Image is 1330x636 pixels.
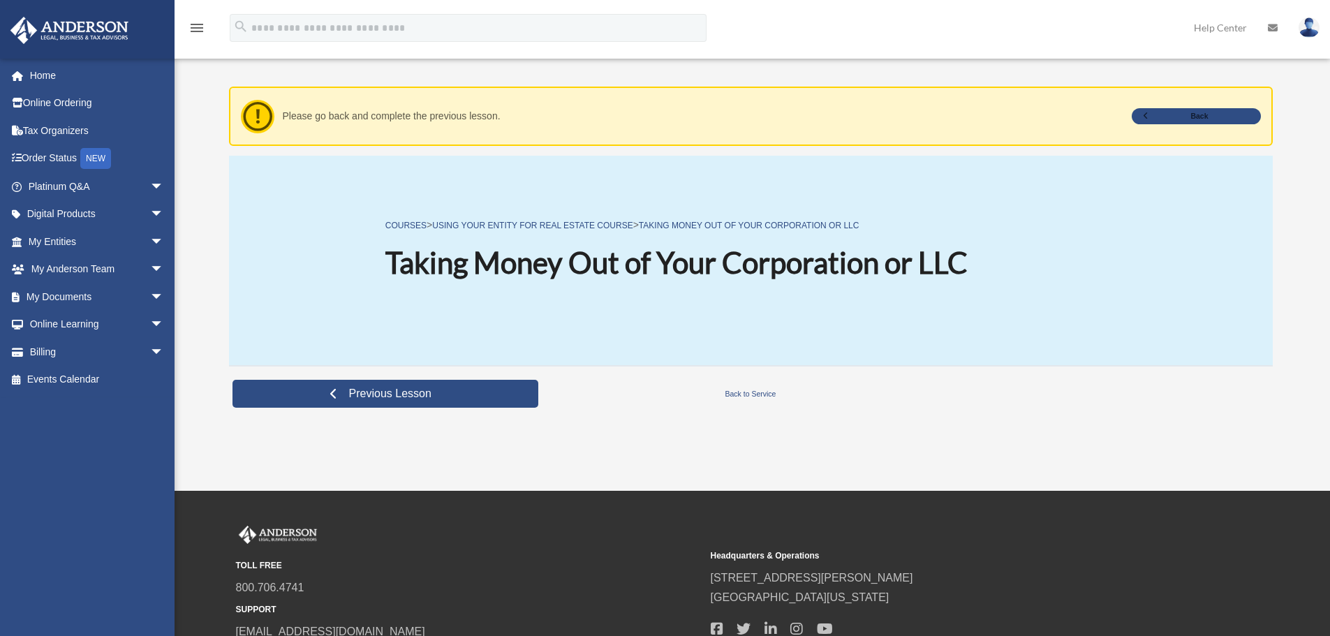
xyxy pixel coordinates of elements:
[80,148,111,169] div: NEW
[10,366,185,394] a: Events Calendar
[338,387,443,401] span: Previous Lesson
[236,559,701,573] small: TOLL FREE
[236,526,320,544] img: Anderson Advisors Platinum Portal
[10,89,185,117] a: Online Ordering
[6,17,133,44] img: Anderson Advisors Platinum Portal
[150,200,178,229] span: arrow_drop_down
[10,61,185,89] a: Home
[283,108,1125,125] div: Please go back and complete the previous lesson.
[150,283,178,311] span: arrow_drop_down
[711,572,913,584] a: [STREET_ADDRESS][PERSON_NAME]
[150,338,178,367] span: arrow_drop_down
[150,228,178,256] span: arrow_drop_down
[385,242,968,283] h1: Taking Money Out of Your Corporation or LLC
[10,311,185,339] a: Online Learningarrow_drop_down
[233,19,249,34] i: search
[711,549,1176,563] small: Headquarters & Operations
[385,216,968,234] p: > >
[432,221,633,230] a: Using Your Entity for Real Estate Course
[10,172,185,200] a: Platinum Q&Aarrow_drop_down
[10,283,185,311] a: My Documentsarrow_drop_down
[1299,17,1320,38] img: User Pic
[236,602,701,617] small: SUPPORT
[385,221,427,230] a: COURSES
[639,221,859,230] a: Taking Money Out of Your Corporation or LLC
[10,200,185,228] a: Digital Productsarrow_drop_down
[150,311,178,339] span: arrow_drop_down
[150,172,178,201] span: arrow_drop_down
[711,591,889,603] a: [GEOGRAPHIC_DATA][US_STATE]
[10,228,185,256] a: My Entitiesarrow_drop_down
[189,24,205,36] a: menu
[10,256,185,283] a: My Anderson Teamarrow_drop_down
[10,338,185,366] a: Billingarrow_drop_down
[189,20,205,36] i: menu
[542,387,959,400] a: Back to Service
[10,117,185,145] a: Tax Organizers
[10,145,185,173] a: Order StatusNEW
[1132,108,1261,124] a: Back
[232,380,539,408] a: Previous Lesson
[236,582,304,593] a: 800.706.4741
[150,256,178,284] span: arrow_drop_down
